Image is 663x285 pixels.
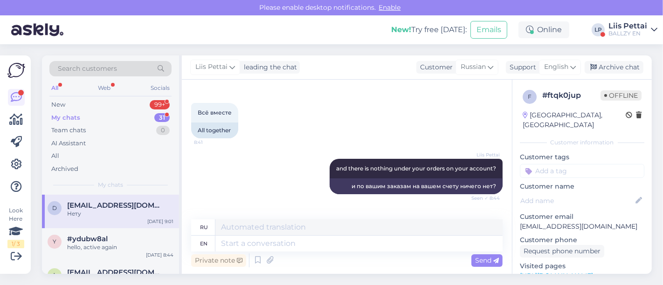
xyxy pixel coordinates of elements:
span: and there is nothing under your orders on your account? [336,165,496,172]
div: Customer [416,62,453,72]
div: LP [592,23,605,36]
div: Liis Pettai [608,22,647,30]
span: a [53,271,57,278]
button: Emails [470,21,507,39]
p: Customer email [520,212,644,222]
span: danik.kungsx@gmail.com [67,201,164,210]
span: d [52,204,57,211]
div: BALLZY EN [608,30,647,37]
div: Support [506,62,536,72]
span: 8:41 [194,139,229,146]
div: Look Here [7,206,24,248]
div: 1 / 3 [7,240,24,248]
span: #ydubw8al [67,235,108,243]
div: My chats [51,113,80,122]
span: Liis Pettai [465,151,500,158]
span: f [528,93,532,100]
div: Web [97,82,113,94]
div: Socials [149,82,172,94]
p: Customer phone [520,235,644,245]
span: Send [475,256,499,265]
div: Archived [51,164,78,174]
div: # ftqk0jup [542,90,601,101]
div: en [200,236,208,251]
div: 0 [156,126,170,135]
div: Нету [67,210,173,218]
p: Visited pages [520,261,644,271]
div: hello, active again [67,243,173,251]
p: [EMAIL_ADDRESS][DOMAIN_NAME] [520,222,644,231]
div: All [51,151,59,161]
div: [GEOGRAPHIC_DATA], [GEOGRAPHIC_DATA] [523,110,626,130]
div: leading the chat [240,62,297,72]
div: 99+ [150,100,170,109]
span: Enable [376,3,404,12]
div: Private note [191,254,246,267]
span: Search customers [58,64,117,74]
b: New! [391,25,411,34]
span: Всё вместе [198,109,232,116]
span: akozulina7@gmail.com [67,268,164,277]
p: Customer tags [520,152,644,162]
span: Seen ✓ 8:44 [465,195,500,202]
div: [DATE] 9:01 [147,218,173,225]
a: Liis PettaiBALLZY EN [608,22,657,37]
input: Add name [520,196,634,206]
div: Request phone number [520,245,604,258]
span: English [544,62,568,72]
div: 31 [154,113,170,122]
div: Customer information [520,138,644,147]
div: [DATE] 8:44 [146,251,173,258]
div: Archive chat [585,61,643,74]
div: New [51,100,65,109]
div: Team chats [51,126,86,135]
a: [URL][DOMAIN_NAME] [520,271,593,280]
div: Online [518,21,569,38]
span: Liis Pettai [195,62,228,72]
p: Customer name [520,182,644,191]
div: ru [200,219,208,235]
span: Offline [601,90,642,101]
div: All [49,82,60,94]
div: Try free [DATE]: [391,24,467,35]
div: AI Assistant [51,139,86,148]
input: Add a tag [520,164,644,178]
span: Russian [461,62,486,72]
div: и по вашим заказам на вашем счету ничего нет? [330,178,503,194]
img: Askly Logo [7,63,25,78]
span: My chats [98,181,123,189]
div: All together [191,122,238,138]
span: y [53,238,56,245]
